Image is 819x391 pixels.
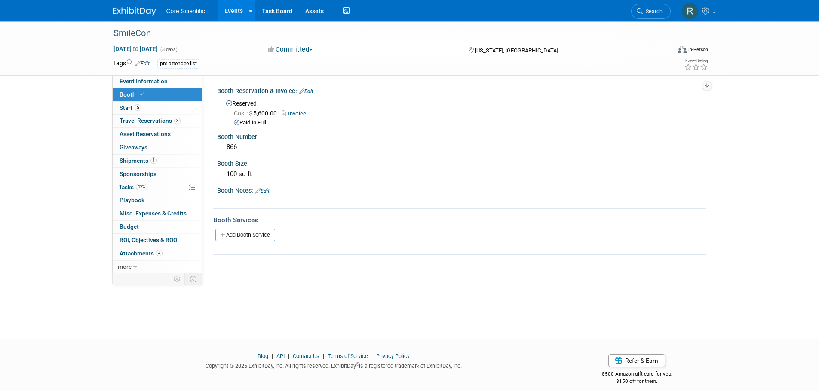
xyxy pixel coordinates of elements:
[120,250,163,257] span: Attachments
[113,234,202,247] a: ROI, Objectives & ROO
[113,155,202,167] a: Shipments1
[120,91,146,98] span: Booth
[265,45,316,54] button: Committed
[567,378,706,385] div: $150 off for them.
[113,59,150,69] td: Tags
[217,184,706,195] div: Booth Notes:
[113,7,156,16] img: ExhibitDay
[113,141,202,154] a: Giveaways
[150,157,157,164] span: 1
[234,110,280,117] span: 5,600.00
[113,194,202,207] a: Playbook
[156,250,163,256] span: 4
[140,92,144,97] i: Booth reservation complete
[217,85,706,96] div: Booth Reservation & Invoice:
[678,46,687,53] img: Format-Inperson.png
[120,170,156,177] span: Sponsorships
[113,181,202,194] a: Tasks12%
[258,353,268,359] a: Blog
[276,353,285,359] a: API
[120,157,157,164] span: Shipments
[174,118,181,124] span: 3
[157,59,199,68] div: pre attendee list
[184,273,202,285] td: Toggle Event Tabs
[113,88,202,101] a: Booth
[608,354,665,367] a: Refer & Earn
[170,273,185,285] td: Personalize Event Tab Strip
[224,167,700,181] div: 100 sq ft
[135,104,141,111] span: 5
[643,8,663,15] span: Search
[113,207,202,220] a: Misc. Expenses & Credits
[224,140,700,154] div: 866
[213,215,706,225] div: Booth Services
[120,223,139,230] span: Budget
[118,263,132,270] span: more
[136,184,147,190] span: 12%
[328,353,368,359] a: Terms of Service
[631,4,671,19] a: Search
[293,353,319,359] a: Contact Us
[217,130,706,141] div: Booth Number:
[682,3,698,19] img: Rachel Wolff
[356,362,359,367] sup: ®
[234,119,700,127] div: Paid in Full
[160,47,178,52] span: (3 days)
[113,75,202,88] a: Event Information
[120,78,168,85] span: Event Information
[376,353,410,359] a: Privacy Policy
[113,360,555,370] div: Copyright © 2025 ExhibitDay, Inc. All rights reserved. ExhibitDay is a registered trademark of Ex...
[113,221,202,233] a: Budget
[286,353,291,359] span: |
[120,210,187,217] span: Misc. Expenses & Credits
[110,26,658,41] div: SmileCon
[132,45,140,52] span: to
[113,247,202,260] a: Attachments4
[688,46,708,53] div: In-Person
[120,236,177,243] span: ROI, Objectives & ROO
[369,353,375,359] span: |
[282,110,310,117] a: Invoice
[270,353,275,359] span: |
[120,144,147,151] span: Giveaways
[684,59,708,63] div: Event Rating
[113,261,202,273] a: more
[119,184,147,191] span: Tasks
[113,115,202,127] a: Travel Reservations3
[567,365,706,385] div: $500 Amazon gift card for you,
[113,128,202,141] a: Asset Reservations
[299,88,313,94] a: Edit
[224,97,700,127] div: Reserved
[113,102,202,115] a: Staff5
[620,45,709,58] div: Event Format
[475,47,558,54] span: [US_STATE], [GEOGRAPHIC_DATA]
[255,188,270,194] a: Edit
[135,61,150,67] a: Edit
[217,157,706,168] div: Booth Size:
[234,110,253,117] span: Cost: $
[321,353,326,359] span: |
[120,104,141,111] span: Staff
[120,130,171,137] span: Asset Reservations
[120,197,144,203] span: Playbook
[166,8,205,15] span: Core Scientific
[113,45,158,53] span: [DATE] [DATE]
[215,229,275,241] a: Add Booth Service
[113,168,202,181] a: Sponsorships
[120,117,181,124] span: Travel Reservations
